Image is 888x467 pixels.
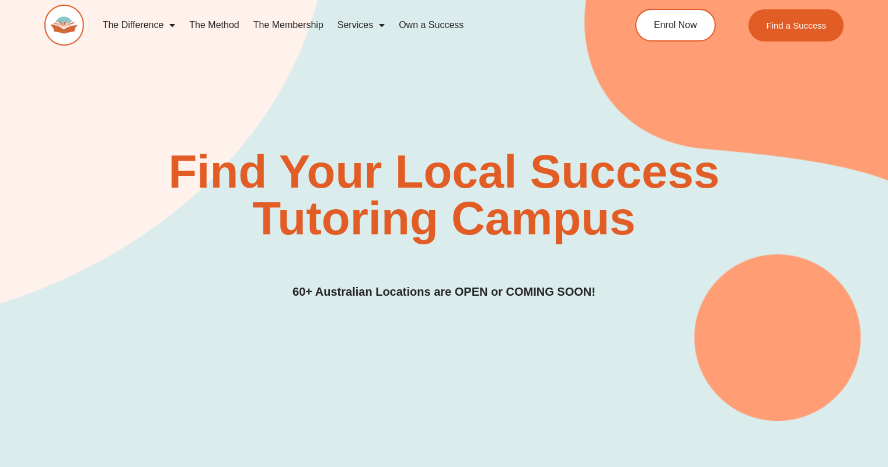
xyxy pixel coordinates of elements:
[246,12,330,39] a: The Membership
[128,148,760,242] h2: Find Your Local Success Tutoring Campus
[292,283,596,301] h3: 60+ Australian Locations are OPEN or COMING SOON!
[96,12,590,39] nav: Menu
[766,21,826,30] span: Find a Success
[182,12,246,39] a: The Method
[654,20,697,30] span: Enrol Now
[635,9,716,41] a: Enrol Now
[392,12,471,39] a: Own a Success
[96,12,183,39] a: The Difference
[330,12,392,39] a: Services
[748,9,844,41] a: Find a Success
